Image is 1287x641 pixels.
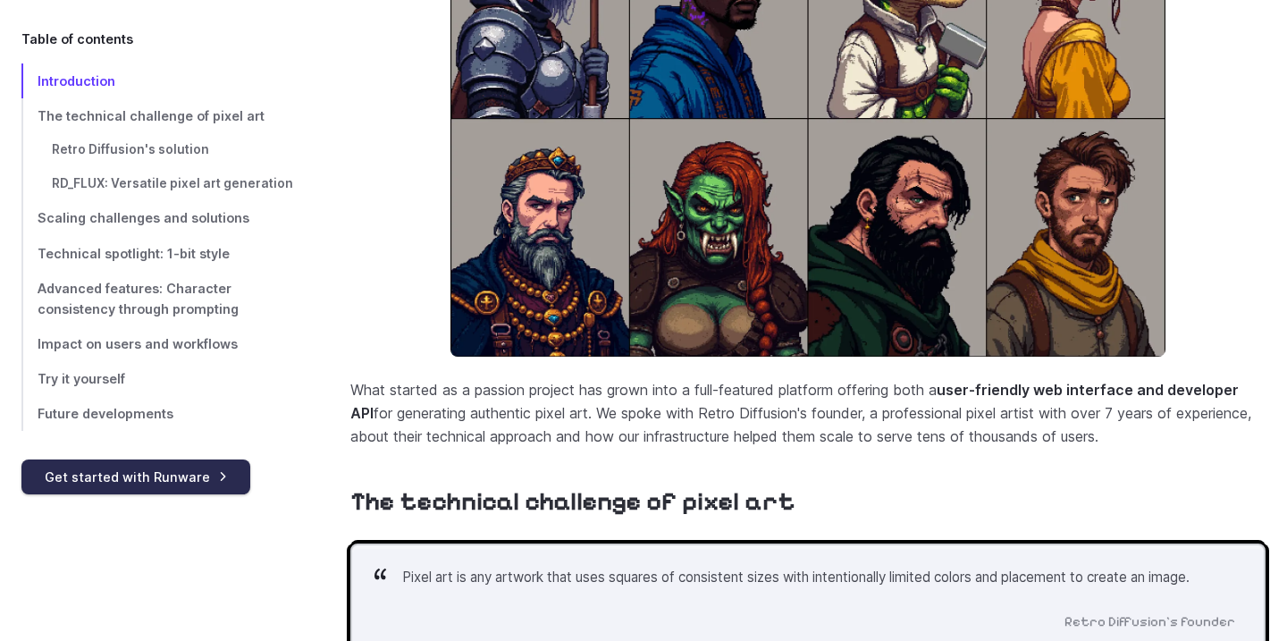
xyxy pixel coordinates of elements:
[38,211,249,226] span: Scaling challenges and solutions
[381,611,1235,632] cite: Retro Diffusion's founder
[38,281,239,316] span: Advanced features: Character consistency through prompting
[21,29,133,49] span: Table of contents
[21,167,293,201] a: RD_FLUX: Versatile pixel art generation
[38,246,230,261] span: Technical spotlight: 1-bit style
[21,396,293,431] a: Future developments
[21,460,250,494] a: Get started with Runware
[21,236,293,271] a: Technical spotlight: 1-bit style
[350,381,1239,422] strong: user-friendly web interface and developer API
[350,379,1266,448] p: What started as a passion project has grown into a full-featured platform offering both a for gen...
[21,63,293,98] a: Introduction
[38,406,173,421] span: Future developments
[402,567,1235,588] p: Pixel art is any artwork that uses squares of consistent sizes with intentionally limited colors ...
[52,142,209,156] span: Retro Diffusion's solution
[38,73,115,89] span: Introduction
[38,371,125,386] span: Try it yourself
[21,271,293,326] a: Advanced features: Character consistency through prompting
[38,108,265,123] span: The technical challenge of pixel art
[38,336,238,351] span: Impact on users and workflows
[21,133,293,167] a: Retro Diffusion's solution
[21,326,293,361] a: Impact on users and workflows
[52,176,293,190] span: RD_FLUX: Versatile pixel art generation
[350,486,795,518] a: The technical challenge of pixel art
[21,98,293,133] a: The technical challenge of pixel art
[21,201,293,236] a: Scaling challenges and solutions
[21,361,293,396] a: Try it yourself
